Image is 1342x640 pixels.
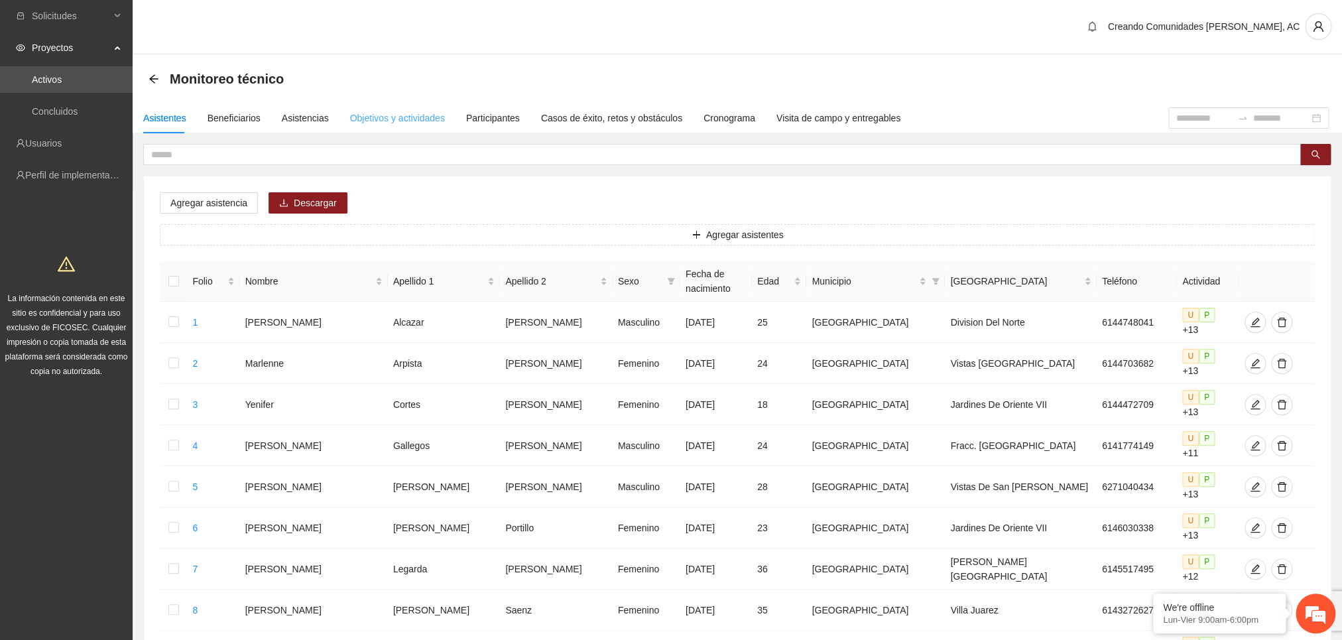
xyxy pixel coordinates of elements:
span: Solicitudes [32,3,110,29]
th: Apellido 2 [500,261,612,302]
th: Nombre [240,261,388,302]
span: Creando Comunidades [PERSON_NAME], AC [1108,21,1300,32]
span: [GEOGRAPHIC_DATA] [950,274,1081,288]
span: search [1311,150,1320,160]
span: to [1237,113,1248,123]
td: +12 [1177,548,1239,590]
span: edit [1245,399,1265,410]
td: Masculino [613,466,680,507]
a: 3 [192,399,198,410]
span: filter [929,271,942,291]
th: Folio [187,261,239,302]
td: 25 [752,302,806,343]
a: Usuarios [25,138,62,149]
td: +13 [1177,466,1239,507]
td: [PERSON_NAME] [240,507,388,548]
span: delete [1272,358,1292,369]
td: [DATE] [680,425,752,466]
td: +13 [1177,302,1239,343]
td: 6143272627 [1097,590,1177,631]
span: U [1182,472,1199,487]
td: Yenifer [240,384,388,425]
button: edit [1245,517,1266,539]
span: P [1199,308,1215,322]
td: 24 [752,425,806,466]
a: 1 [192,317,198,328]
span: P [1199,513,1215,528]
span: U [1182,554,1199,569]
span: filter [664,271,678,291]
th: Teléfono [1097,261,1177,302]
td: 6144472709 [1097,384,1177,425]
td: Cortes [388,384,500,425]
span: Edad [757,274,791,288]
td: 6141774149 [1097,425,1177,466]
td: [DATE] [680,507,752,548]
td: [DATE] [680,466,752,507]
td: 24 [752,343,806,384]
span: Apellido 2 [505,274,597,288]
span: bell [1082,21,1102,32]
span: U [1182,513,1199,528]
div: Participantes [466,111,520,125]
td: [PERSON_NAME] [500,384,612,425]
button: edit [1245,558,1266,580]
span: Apellido 1 [393,274,485,288]
span: Estamos sin conexión. Déjenos un mensaje. [25,177,234,311]
div: Cronograma [703,111,755,125]
td: 23 [752,507,806,548]
p: Lun-Vier 9:00am-6:00pm [1163,615,1276,625]
td: 6146030338 [1097,507,1177,548]
td: [PERSON_NAME] [500,548,612,590]
td: [PERSON_NAME] [388,507,500,548]
td: Villa Juarez [945,590,1096,631]
td: 6145517495 [1097,548,1177,590]
span: U [1182,308,1199,322]
span: swap-right [1237,113,1248,123]
span: Descargar [294,196,337,210]
td: 6144748041 [1097,302,1177,343]
button: delete [1271,517,1292,539]
div: Visita de campo y entregables [776,111,900,125]
span: download [279,198,288,209]
a: 8 [192,605,198,615]
td: Femenino [613,590,680,631]
td: [PERSON_NAME] [500,425,612,466]
a: Concluidos [32,106,78,117]
span: delete [1272,481,1292,492]
span: filter [932,277,940,285]
span: delete [1272,564,1292,574]
button: edit [1245,312,1266,333]
td: [PERSON_NAME] [500,466,612,507]
button: delete [1271,558,1292,580]
textarea: Escriba su mensaje aquí y haga clic en “Enviar” [7,362,253,409]
div: Asistentes [143,111,186,125]
th: Municipio [806,261,945,302]
div: We're offline [1163,602,1276,613]
div: Beneficiarios [208,111,261,125]
td: Saenz [500,590,612,631]
th: Fecha de nacimiento [680,261,752,302]
td: Femenino [613,548,680,590]
td: 36 [752,548,806,590]
td: 28 [752,466,806,507]
button: delete [1271,394,1292,415]
td: +11 [1177,425,1239,466]
span: U [1182,349,1199,363]
td: [DATE] [680,343,752,384]
span: warning [58,255,75,273]
span: P [1199,390,1215,405]
th: Actividad [1177,261,1239,302]
td: Vistas [GEOGRAPHIC_DATA] [945,343,1096,384]
td: Femenino [613,384,680,425]
td: [PERSON_NAME] [500,343,612,384]
span: P [1199,349,1215,363]
div: Casos de éxito, retos y obstáculos [541,111,682,125]
a: Perfil de implementadora [25,170,129,180]
span: delete [1272,399,1292,410]
td: Division Del Norte [945,302,1096,343]
td: [GEOGRAPHIC_DATA] [806,590,945,631]
td: [PERSON_NAME] [240,466,388,507]
span: edit [1245,317,1265,328]
td: [GEOGRAPHIC_DATA] [806,384,945,425]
